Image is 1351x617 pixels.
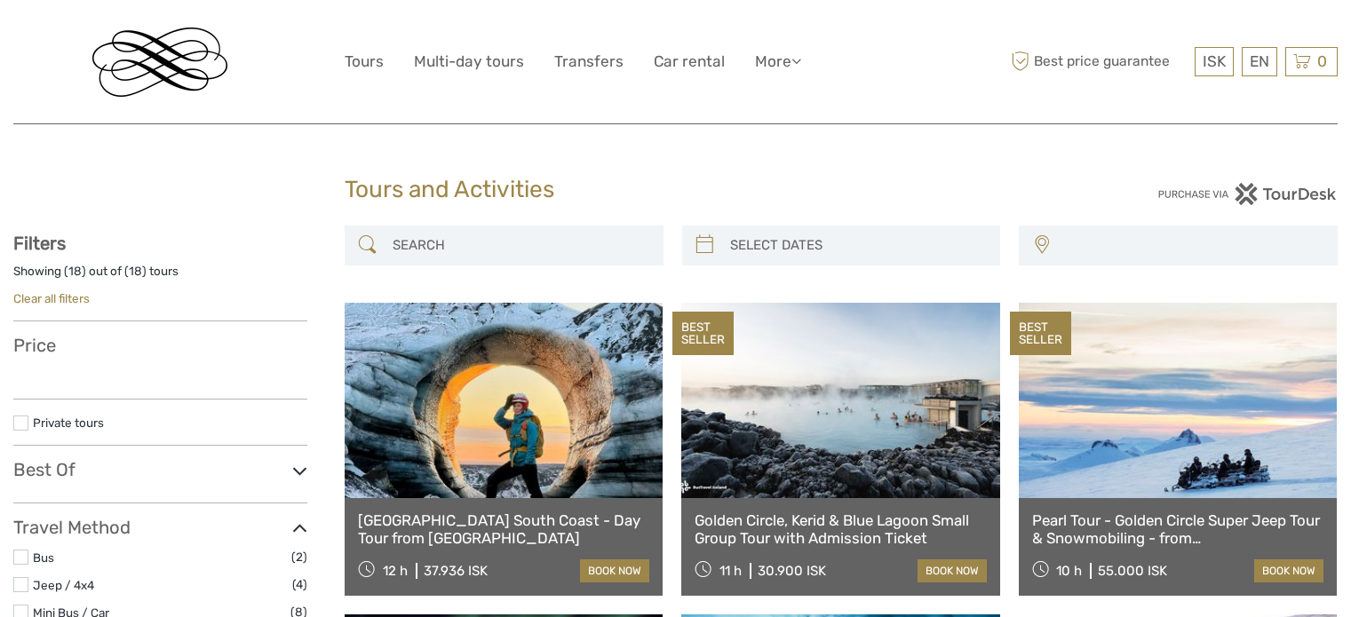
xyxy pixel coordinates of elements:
[755,49,801,75] a: More
[92,28,227,97] img: Reykjavik Residence
[13,233,66,254] strong: Filters
[1242,47,1277,76] div: EN
[1006,47,1190,76] span: Best price guarantee
[385,230,655,261] input: SEARCH
[345,176,1007,204] h1: Tours and Activities
[723,230,992,261] input: SELECT DATES
[719,563,742,579] span: 11 h
[1315,52,1330,70] span: 0
[13,517,307,538] h3: Travel Method
[33,578,94,592] a: Jeep / 4x4
[68,263,82,280] label: 18
[672,312,734,356] div: BEST SELLER
[654,49,725,75] a: Car rental
[292,574,307,595] span: (4)
[1203,52,1226,70] span: ISK
[1010,312,1071,356] div: BEST SELLER
[383,563,408,579] span: 12 h
[13,291,90,305] a: Clear all filters
[554,49,624,75] a: Transfers
[1056,563,1082,579] span: 10 h
[129,263,142,280] label: 18
[1098,563,1167,579] div: 55.000 ISK
[1032,511,1323,548] a: Pearl Tour - Golden Circle Super Jeep Tour & Snowmobiling - from [GEOGRAPHIC_DATA]
[695,511,986,548] a: Golden Circle, Kerid & Blue Lagoon Small Group Tour with Admission Ticket
[33,415,104,430] a: Private tours
[424,563,488,579] div: 37.936 ISK
[13,335,307,356] h3: Price
[13,459,307,480] h3: Best Of
[345,49,384,75] a: Tours
[758,563,826,579] div: 30.900 ISK
[1157,183,1338,205] img: PurchaseViaTourDesk.png
[358,511,649,548] a: [GEOGRAPHIC_DATA] South Coast - Day Tour from [GEOGRAPHIC_DATA]
[1254,559,1323,582] a: book now
[918,559,987,582] a: book now
[291,547,307,567] span: (2)
[414,49,524,75] a: Multi-day tours
[33,550,54,565] a: Bus
[580,559,649,582] a: book now
[13,263,307,290] div: Showing ( ) out of ( ) tours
